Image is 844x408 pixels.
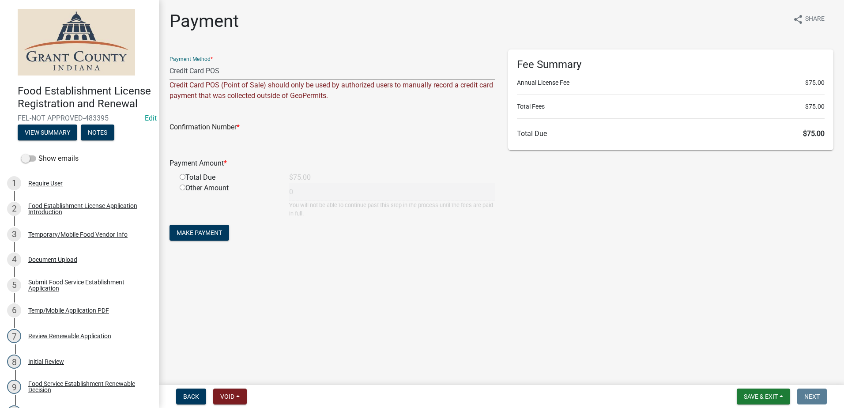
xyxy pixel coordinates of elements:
div: Document Upload [28,257,77,263]
span: $75.00 [803,129,825,138]
button: Back [176,389,206,404]
div: 7 [7,329,21,343]
div: Other Amount [173,183,283,218]
span: Back [183,393,199,400]
span: Make Payment [177,229,222,236]
div: 2 [7,202,21,216]
h6: Total Due [517,129,825,138]
div: 8 [7,355,21,369]
span: Void [220,393,234,400]
i: share [793,14,803,25]
button: View Summary [18,125,77,140]
span: $75.00 [805,78,825,87]
div: 5 [7,278,21,292]
button: Next [797,389,827,404]
div: Credit Card POS (Point of Sale) should only be used by authorized users to manually record a cred... [170,80,495,101]
div: Food Establishment License Application Introduction [28,203,145,215]
div: 1 [7,176,21,190]
span: FEL-NOT APPROVED-483395 [18,114,141,122]
button: shareShare [786,11,832,28]
button: Make Payment [170,225,229,241]
div: Temp/Mobile Application PDF [28,307,109,314]
wm-modal-confirm: Notes [81,129,114,136]
span: Share [805,14,825,25]
label: Show emails [21,153,79,164]
div: Review Renewable Application [28,333,111,339]
div: Require User [28,180,63,186]
li: Annual License Fee [517,78,825,87]
wm-modal-confirm: Edit Application Number [145,114,157,122]
div: Submit Food Service Establishment Application [28,279,145,291]
button: Save & Exit [737,389,790,404]
div: 3 [7,227,21,242]
div: Initial Review [28,359,64,365]
div: 6 [7,303,21,317]
div: Temporary/Mobile Food Vendor Info [28,231,128,238]
div: Food Service Establishment Renewable Decision [28,381,145,393]
button: Notes [81,125,114,140]
span: Next [804,393,820,400]
div: Payment Amount [163,158,501,169]
span: $75.00 [805,102,825,111]
div: 9 [7,380,21,394]
img: Grant County, Indiana [18,9,135,76]
a: Edit [145,114,157,122]
li: Total Fees [517,102,825,111]
h1: Payment [170,11,239,32]
wm-modal-confirm: Summary [18,129,77,136]
div: Total Due [173,172,283,183]
div: 4 [7,253,21,267]
button: Void [213,389,247,404]
span: Save & Exit [744,393,778,400]
h6: Fee Summary [517,58,825,71]
h4: Food Establishment License Registration and Renewal [18,85,152,110]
